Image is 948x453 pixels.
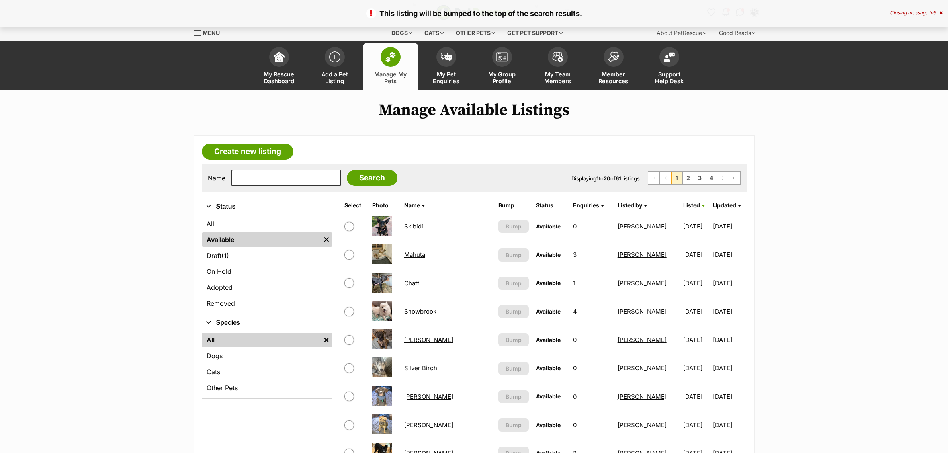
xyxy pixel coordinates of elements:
span: Manage My Pets [373,71,409,84]
td: 1 [570,269,613,297]
span: First page [648,172,659,184]
button: Species [202,318,332,328]
p: This listing will be bumped to the top of the search results. [8,8,940,19]
a: Chaff [404,279,420,287]
a: Mahuta [404,251,425,258]
button: Bump [498,418,529,432]
td: [DATE] [713,269,745,297]
td: [DATE] [713,383,745,410]
td: [DATE] [680,241,712,268]
span: Bump [506,251,522,259]
span: Page 1 [671,172,682,184]
span: Menu [203,29,220,36]
img: manage-my-pets-icon-02211641906a0b7f246fdf0571729dbe1e7629f14944591b6c1af311fb30b64b.svg [385,52,396,62]
span: (1) [221,251,229,260]
a: Next page [717,172,729,184]
td: [DATE] [713,354,745,382]
a: Remove filter [321,232,332,247]
a: Page 3 [694,172,706,184]
th: Photo [369,199,400,212]
a: Support Help Desk [641,43,697,90]
a: [PERSON_NAME] [404,421,453,429]
a: Page 2 [683,172,694,184]
a: [PERSON_NAME] [618,308,667,315]
span: Bump [506,279,522,287]
a: [PERSON_NAME] [404,336,453,344]
th: Status [533,199,569,212]
span: Bump [506,421,522,429]
span: Name [404,202,420,209]
div: About PetRescue [651,25,712,41]
div: Dogs [386,25,418,41]
div: Other pets [450,25,500,41]
span: Updated [713,202,736,209]
a: My Pet Enquiries [418,43,474,90]
a: Available [202,232,321,247]
span: Listed by [618,202,642,209]
a: Silver Birch [404,364,437,372]
a: Menu [194,25,225,39]
input: Search [347,170,397,186]
td: [DATE] [713,213,745,240]
td: [DATE] [680,326,712,353]
a: Name [404,202,424,209]
a: Removed [202,296,332,310]
td: [DATE] [680,354,712,382]
a: Listed [683,202,704,209]
div: Good Reads [713,25,761,41]
img: team-members-icon-5396bd8760b3fe7c0b43da4ab00e1e3bb1a5d9ba89233759b79545d2d3fc5d0d.svg [552,52,563,62]
a: Page 4 [706,172,717,184]
a: [PERSON_NAME] [618,223,667,230]
a: Cats [202,365,332,379]
th: Select [341,199,368,212]
a: [PERSON_NAME] [618,421,667,429]
a: Add a Pet Listing [307,43,363,90]
a: Dogs [202,349,332,363]
button: Bump [498,362,529,375]
a: Manage My Pets [363,43,418,90]
span: Available [536,336,561,343]
span: Add a Pet Listing [317,71,353,84]
a: Enquiries [573,202,604,209]
a: Skibidi [404,223,423,230]
span: Member Resources [596,71,631,84]
a: All [202,333,321,347]
span: Available [536,365,561,371]
span: My Team Members [540,71,576,84]
span: Available [536,279,561,286]
a: [PERSON_NAME] [618,364,667,372]
th: Bump [495,199,532,212]
a: On Hold [202,264,332,279]
strong: 20 [604,175,610,182]
a: Updated [713,202,741,209]
td: 0 [570,411,613,439]
img: pet-enquiries-icon-7e3ad2cf08bfb03b45e93fb7055b45f3efa6380592205ae92323e6603595dc1f.svg [441,53,452,61]
td: 0 [570,326,613,353]
a: Member Resources [586,43,641,90]
span: Bump [506,392,522,401]
a: Remove filter [321,333,332,347]
a: [PERSON_NAME] [618,336,667,344]
span: Available [536,308,561,315]
a: My Group Profile [474,43,530,90]
span: Previous page [660,172,671,184]
button: Bump [498,305,529,318]
a: Listed by [618,202,647,209]
td: [DATE] [713,326,745,353]
a: Adopted [202,280,332,295]
button: Bump [498,390,529,403]
a: My Team Members [530,43,586,90]
a: Create new listing [202,144,293,160]
div: Species [202,331,332,398]
a: All [202,217,332,231]
img: group-profile-icon-3fa3cf56718a62981997c0bc7e787c4b2cf8bcc04b72c1350f741eb67cf2f40e.svg [496,52,508,62]
td: [DATE] [680,213,712,240]
span: My Pet Enquiries [428,71,464,84]
button: Bump [498,220,529,233]
div: Closing message in [890,10,943,16]
button: Bump [498,277,529,290]
nav: Pagination [648,171,741,185]
img: help-desk-icon-fdf02630f3aa405de69fd3d07c3f3aa587a6932b1a1747fa1d2bba05be0121f9.svg [664,52,675,62]
td: 0 [570,383,613,410]
span: Bump [506,307,522,316]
